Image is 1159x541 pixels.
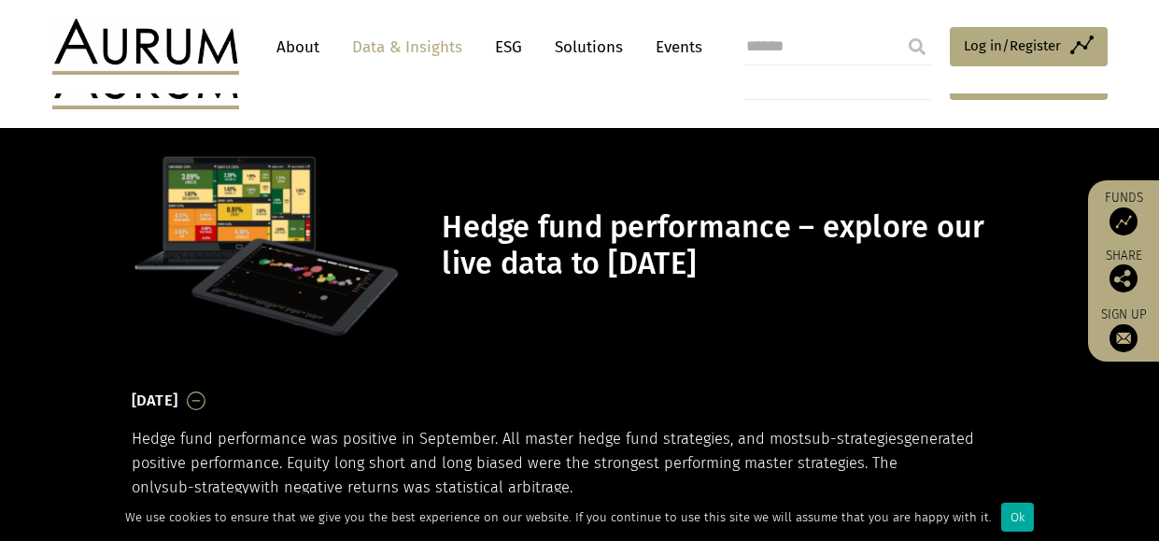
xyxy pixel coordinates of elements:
[132,387,178,415] h3: [DATE]
[1110,264,1138,292] img: Share this post
[1097,306,1150,352] a: Sign up
[343,30,472,64] a: Data & Insights
[1110,324,1138,352] img: Sign up to our newsletter
[545,30,632,64] a: Solutions
[162,478,249,496] span: sub-strategy
[646,30,702,64] a: Events
[1001,503,1034,532] div: Ok
[52,19,239,75] img: Aurum
[1110,207,1138,235] img: Access Funds
[898,28,936,65] input: Submit
[442,209,1023,282] h1: Hedge fund performance – explore our live data to [DATE]
[950,27,1108,66] a: Log in/Register
[964,35,1061,57] span: Log in/Register
[132,427,1028,501] p: Hedge fund performance was positive in September. All master hedge fund strategies, and most gene...
[486,30,531,64] a: ESG
[1097,249,1150,292] div: Share
[267,30,329,64] a: About
[1097,190,1150,235] a: Funds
